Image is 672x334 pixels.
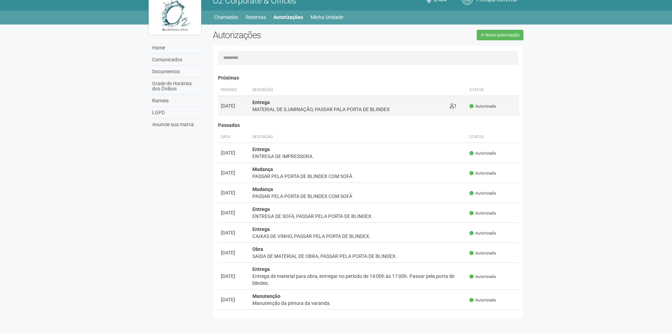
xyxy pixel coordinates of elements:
a: Minha Unidade [311,12,343,22]
span: Autorizada [469,274,496,280]
span: Autorizada [469,230,496,236]
strong: Entrega [252,266,270,272]
a: Nova autorização [477,30,523,40]
div: ENTREGA DE IMPRESSORA. [252,153,464,160]
div: PASSAR PELA PORTA DE BLINDEX COM SOFÁ [252,173,464,180]
th: Status [467,84,519,96]
div: [DATE] [221,102,247,109]
div: [DATE] [221,296,247,303]
span: Autorizada [469,103,496,109]
strong: Obra [252,246,263,252]
a: Reservas [246,12,266,22]
span: 1 [450,103,457,109]
strong: Entrega [252,226,270,232]
h4: Passadas [218,123,520,128]
div: MATERIAL DE ILUMINAÇÃO, PASSAR PALA PORTA DE BLINDEX [252,106,444,113]
div: [DATE] [221,189,247,196]
div: [DATE] [221,149,247,156]
h4: Próximas [218,75,520,81]
a: Documentos [150,66,202,78]
div: PASSAR PELA PORTA DE BLINDEX COM SOFÁ [252,193,464,200]
span: Autorizada [469,150,496,156]
h2: Autorizações [213,30,363,40]
a: Comunicados [150,54,202,66]
strong: Mudança [252,186,273,192]
th: Status [467,131,519,143]
strong: Mudança [252,166,273,172]
strong: Entrega [252,100,270,105]
span: Autorizada [469,170,496,176]
strong: Entrega [252,206,270,212]
a: Anuncie sua marca [150,119,202,130]
div: [DATE] [221,169,247,176]
div: Manutenção da pintura da varanda. [252,300,464,307]
span: Autorizada [469,250,496,256]
strong: Entrega [252,146,270,152]
a: Chamados [214,12,238,22]
a: Ramais [150,95,202,107]
th: Descrição [250,131,467,143]
div: SAIDA DE MATERIAL DE OBRA, PASSAR PELA PORTA DE BLINDEX. [252,253,464,260]
div: CAIXAS DE VINHO, PASSAR PELA PORTA DE BLINDEX. [252,233,464,240]
div: [DATE] [221,209,247,216]
a: LGPD [150,107,202,119]
div: [DATE] [221,229,247,236]
div: ENTREGA DE SOFÁ, PASSAR PELA PORTA DE BLINDEX. [252,213,464,220]
a: Home [150,42,202,54]
span: Autorizada [469,210,496,216]
span: Autorizada [469,190,496,196]
div: [DATE] [221,273,247,280]
a: Grade de Horários dos Ônibus [150,78,202,95]
th: Descrição [250,84,447,96]
span: Autorizada [469,297,496,303]
a: Autorizações [273,12,303,22]
strong: Manutenção [252,293,280,299]
span: Nova autorização [486,33,520,38]
th: Período [218,84,250,96]
th: Data [218,131,250,143]
div: Entrega de material para obra, entregar no período de 14:00h às 17:00h. Passar pela porta de blin... [252,273,464,287]
div: [DATE] [221,249,247,256]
